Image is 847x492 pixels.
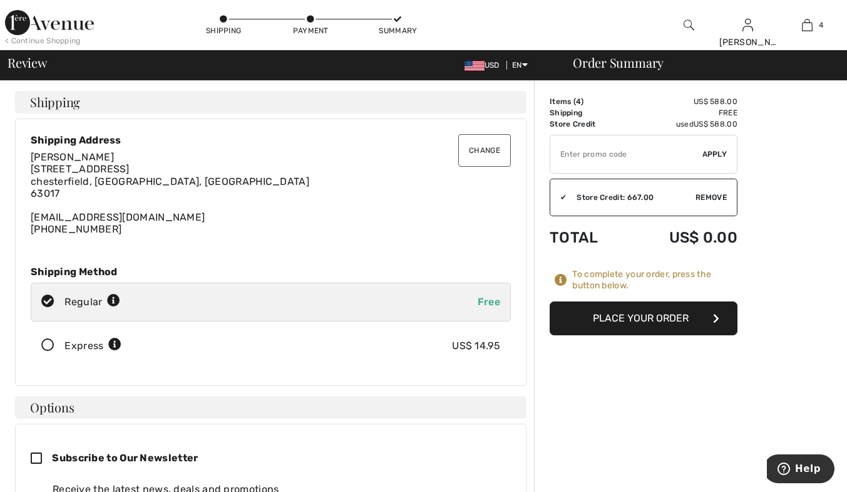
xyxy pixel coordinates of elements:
[550,118,627,130] td: Store Credit
[31,151,511,235] div: [EMAIL_ADDRESS][DOMAIN_NAME] [PHONE_NUMBER]
[558,56,839,69] div: Order Summary
[767,454,834,486] iframe: Opens a widget where you can find more information
[31,134,511,146] div: Shipping Address
[465,61,505,70] span: USD
[627,118,737,130] td: used
[379,25,416,36] div: Summary
[31,151,114,163] span: [PERSON_NAME]
[576,97,581,106] span: 4
[550,192,567,203] div: ✔
[627,96,737,107] td: US$ 588.00
[30,96,80,108] span: Shipping
[627,216,737,259] td: US$ 0.00
[8,56,47,69] span: Review
[742,19,753,31] a: Sign In
[696,192,727,203] span: Remove
[458,134,511,167] button: Change
[5,35,81,46] div: < Continue Shopping
[567,192,696,203] div: Store Credit: 667.00
[292,25,329,36] div: Payment
[719,36,778,49] div: [PERSON_NAME]
[802,18,813,33] img: My Bag
[64,338,121,353] div: Express
[5,10,94,35] img: 1ère Avenue
[64,295,120,310] div: Regular
[694,120,737,128] span: US$ 588.00
[205,25,242,36] div: Shipping
[465,61,485,71] img: US Dollar
[572,269,737,291] div: To complete your order, press the button below.
[742,18,753,33] img: My Info
[31,163,309,199] span: [STREET_ADDRESS] chesterfield, [GEOGRAPHIC_DATA], [GEOGRAPHIC_DATA] 63017
[550,216,627,259] td: Total
[550,107,627,118] td: Shipping
[702,149,727,160] span: Apply
[627,107,737,118] td: Free
[550,301,737,335] button: Place Your Order
[512,61,528,70] span: EN
[15,396,526,419] h4: Options
[452,338,500,353] div: US$ 14.95
[778,18,836,33] a: 4
[31,266,511,278] div: Shipping Method
[684,18,694,33] img: search the website
[550,96,627,107] td: Items ( )
[478,296,500,308] span: Free
[550,135,702,173] input: Promo code
[819,19,823,31] span: 4
[52,452,198,464] span: Subscribe to Our Newsletter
